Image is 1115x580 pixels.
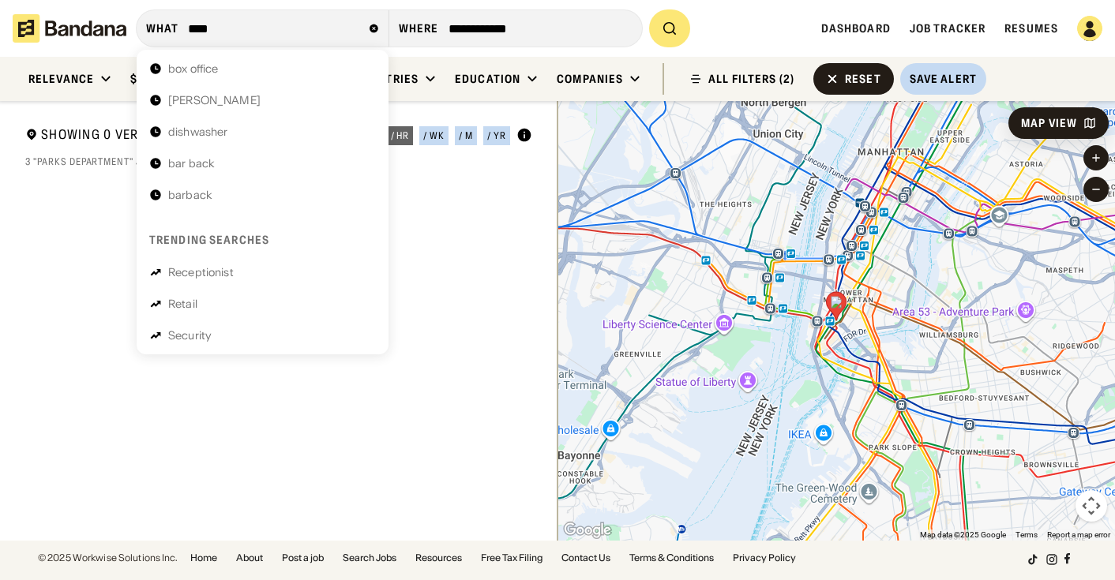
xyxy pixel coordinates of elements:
div: [PERSON_NAME] [168,95,261,106]
a: Resumes [1004,21,1058,36]
div: / m [459,131,473,140]
a: Open this area in Google Maps (opens a new window) [561,520,614,541]
a: Job Tracker [910,21,985,36]
a: Contact Us [561,553,610,563]
a: Search Jobs [343,553,396,563]
div: Showing 0 Verified Jobs [25,126,362,146]
button: Map camera controls [1076,490,1107,522]
div: Retail [168,298,197,309]
div: Receptionist [168,267,234,278]
div: / yr [487,131,506,140]
div: $17.00 / hour [130,72,208,86]
div: Trending searches [149,233,269,247]
div: Reset [845,73,881,84]
div: Education [455,72,520,86]
div: ALL FILTERS (2) [708,73,794,84]
div: bar back [168,158,214,169]
a: Privacy Policy [733,553,796,563]
div: 3 "parks department" jobs on [DOMAIN_NAME] [25,155,532,168]
span: Map data ©2025 Google [920,530,1006,539]
img: Google [561,520,614,541]
div: / wk [423,131,445,140]
div: box office [168,63,218,74]
div: Save Alert [910,72,977,86]
a: Free Tax Filing [481,553,542,563]
div: Companies [557,72,623,86]
a: Home [190,553,217,563]
img: Bandana logotype [13,14,126,43]
a: Dashboard [821,21,891,36]
div: Map View [1021,118,1077,129]
div: Where [399,21,439,36]
div: grid [25,177,532,541]
a: Report a map error [1047,530,1110,539]
div: / hr [391,131,410,140]
div: © 2025 Workwise Solutions Inc. [38,553,178,563]
div: barback [168,189,212,200]
a: About [236,553,263,563]
div: Security [168,330,212,341]
a: Post a job [282,553,324,563]
a: Terms & Conditions [629,553,714,563]
div: dishwasher [168,126,227,137]
a: Resources [415,553,462,563]
div: what [146,21,178,36]
div: Relevance [28,72,94,86]
a: Terms (opens in new tab) [1016,530,1038,539]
